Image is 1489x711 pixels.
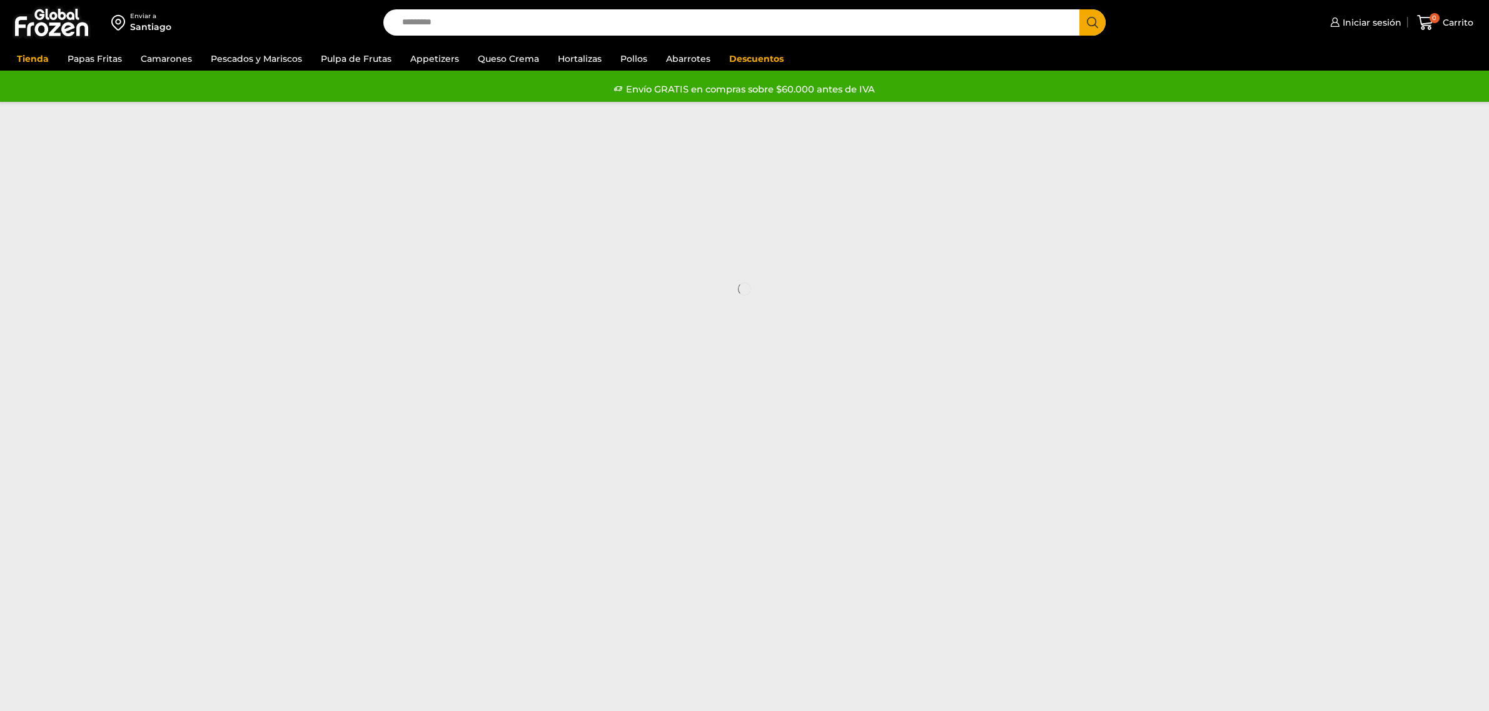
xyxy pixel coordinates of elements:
div: Enviar a [130,12,171,21]
a: Camarones [134,47,198,71]
a: Pollos [614,47,654,71]
span: 0 [1430,13,1440,23]
a: Papas Fritas [61,47,128,71]
a: Descuentos [723,47,790,71]
a: Pulpa de Frutas [315,47,398,71]
a: Appetizers [404,47,465,71]
span: Iniciar sesión [1340,16,1401,29]
a: Queso Crema [472,47,545,71]
a: Iniciar sesión [1327,10,1401,35]
a: Hortalizas [552,47,608,71]
button: Search button [1079,9,1106,36]
a: Tienda [11,47,55,71]
div: Santiago [130,21,171,33]
span: Carrito [1440,16,1473,29]
a: Pescados y Mariscos [204,47,308,71]
a: 0 Carrito [1414,8,1476,37]
a: Abarrotes [660,47,717,71]
img: address-field-icon.svg [111,12,130,33]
